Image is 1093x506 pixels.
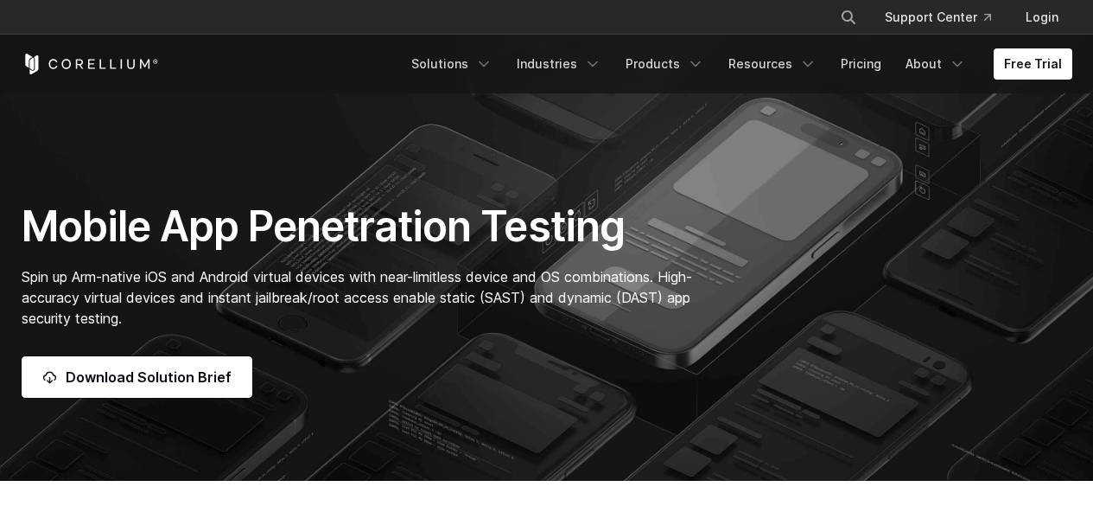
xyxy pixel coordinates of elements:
[994,48,1072,80] a: Free Trial
[830,48,892,80] a: Pricing
[401,48,1072,80] div: Navigation Menu
[22,54,159,74] a: Corellium Home
[718,48,827,80] a: Resources
[22,356,252,398] a: Download Solution Brief
[66,367,232,388] span: Download Solution Brief
[22,268,692,327] span: Spin up Arm-native iOS and Android virtual devices with near-limitless device and OS combinations...
[819,2,1072,33] div: Navigation Menu
[1012,2,1072,33] a: Login
[833,2,864,33] button: Search
[895,48,976,80] a: About
[871,2,1005,33] a: Support Center
[401,48,503,80] a: Solutions
[615,48,715,80] a: Products
[22,201,710,253] h1: Mobile App Penetration Testing
[506,48,612,80] a: Industries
